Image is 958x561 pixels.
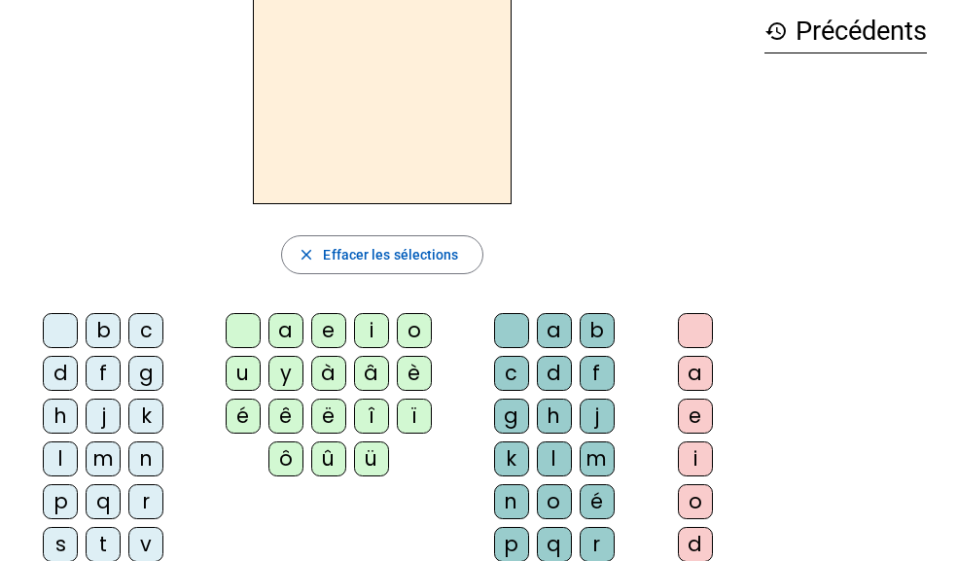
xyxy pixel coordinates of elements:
[268,441,303,476] div: ô
[354,313,389,348] div: i
[678,484,713,519] div: o
[580,484,615,519] div: é
[580,356,615,391] div: f
[298,246,315,263] mat-icon: close
[268,356,303,391] div: y
[678,399,713,434] div: e
[537,313,572,348] div: a
[128,399,163,434] div: k
[537,399,572,434] div: h
[128,484,163,519] div: r
[268,399,303,434] div: ê
[86,313,121,348] div: b
[397,313,432,348] div: o
[86,399,121,434] div: j
[580,441,615,476] div: m
[268,313,303,348] div: a
[323,243,458,266] span: Effacer les sélections
[86,356,121,391] div: f
[226,399,261,434] div: é
[537,484,572,519] div: o
[281,235,482,274] button: Effacer les sélections
[397,399,432,434] div: ï
[43,356,78,391] div: d
[311,441,346,476] div: û
[128,313,163,348] div: c
[537,356,572,391] div: d
[43,484,78,519] div: p
[678,356,713,391] div: a
[128,441,163,476] div: n
[311,356,346,391] div: à
[354,399,389,434] div: î
[494,399,529,434] div: g
[226,356,261,391] div: u
[43,441,78,476] div: l
[537,441,572,476] div: l
[494,356,529,391] div: c
[678,441,713,476] div: i
[354,356,389,391] div: â
[311,313,346,348] div: e
[494,441,529,476] div: k
[580,399,615,434] div: j
[43,399,78,434] div: h
[494,484,529,519] div: n
[86,441,121,476] div: m
[764,19,788,43] mat-icon: history
[86,484,121,519] div: q
[354,441,389,476] div: ü
[764,10,927,53] h3: Précédents
[128,356,163,391] div: g
[397,356,432,391] div: è
[580,313,615,348] div: b
[311,399,346,434] div: ë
